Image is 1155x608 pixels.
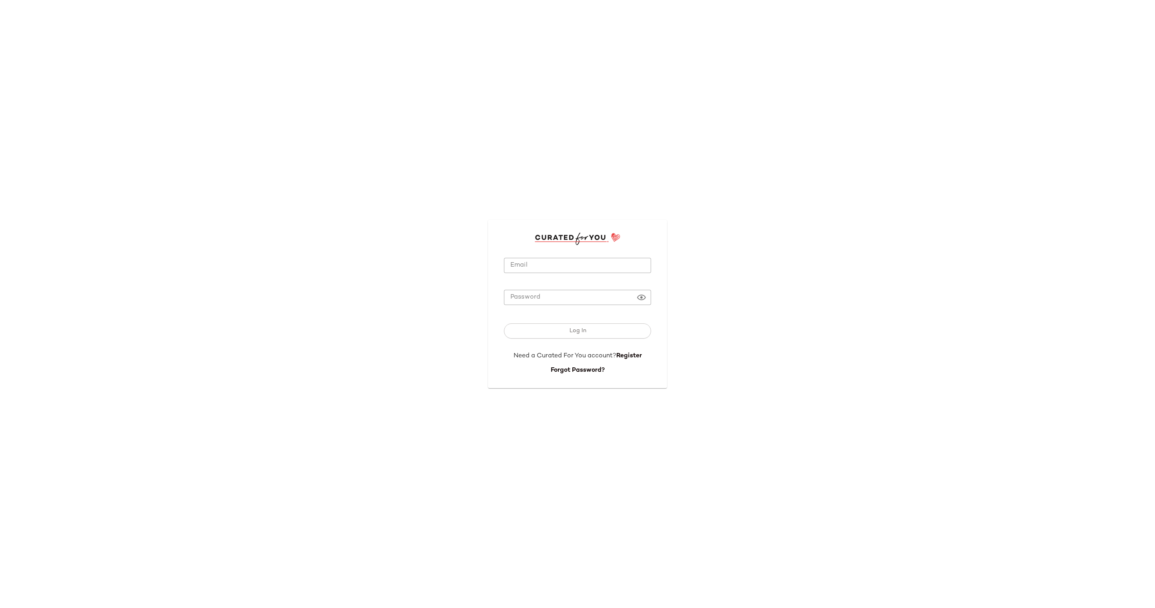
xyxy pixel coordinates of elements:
[569,328,586,334] span: Log In
[535,233,621,245] img: cfy_login_logo.DGdB1djN.svg
[551,367,605,374] a: Forgot Password?
[514,353,616,359] span: Need a Curated For You account?
[504,323,651,339] button: Log In
[616,353,642,359] a: Register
